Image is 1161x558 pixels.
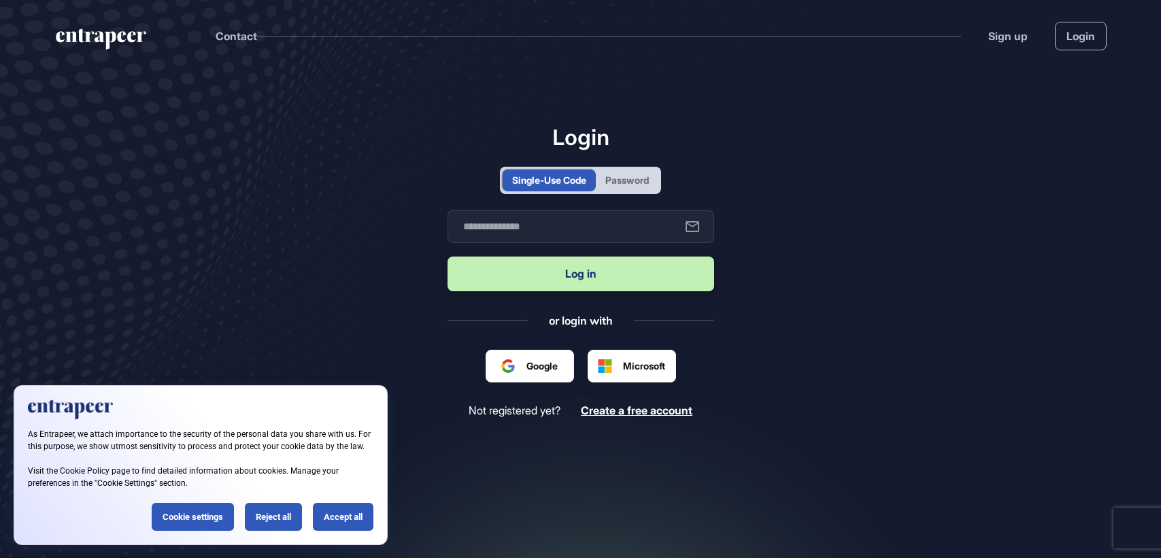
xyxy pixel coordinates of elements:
div: Single-Use Code [512,173,586,187]
a: entrapeer-logo [54,29,148,54]
a: Login [1055,22,1107,50]
span: Not registered yet? [469,404,560,417]
a: Create a free account [581,404,692,417]
h1: Login [448,124,714,150]
div: Password [605,173,649,187]
button: Contact [216,27,257,45]
div: or login with [549,313,613,328]
span: Microsoft [623,359,665,373]
span: Create a free account [581,404,692,417]
button: Log in [448,257,714,291]
a: Sign up [988,28,1028,44]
